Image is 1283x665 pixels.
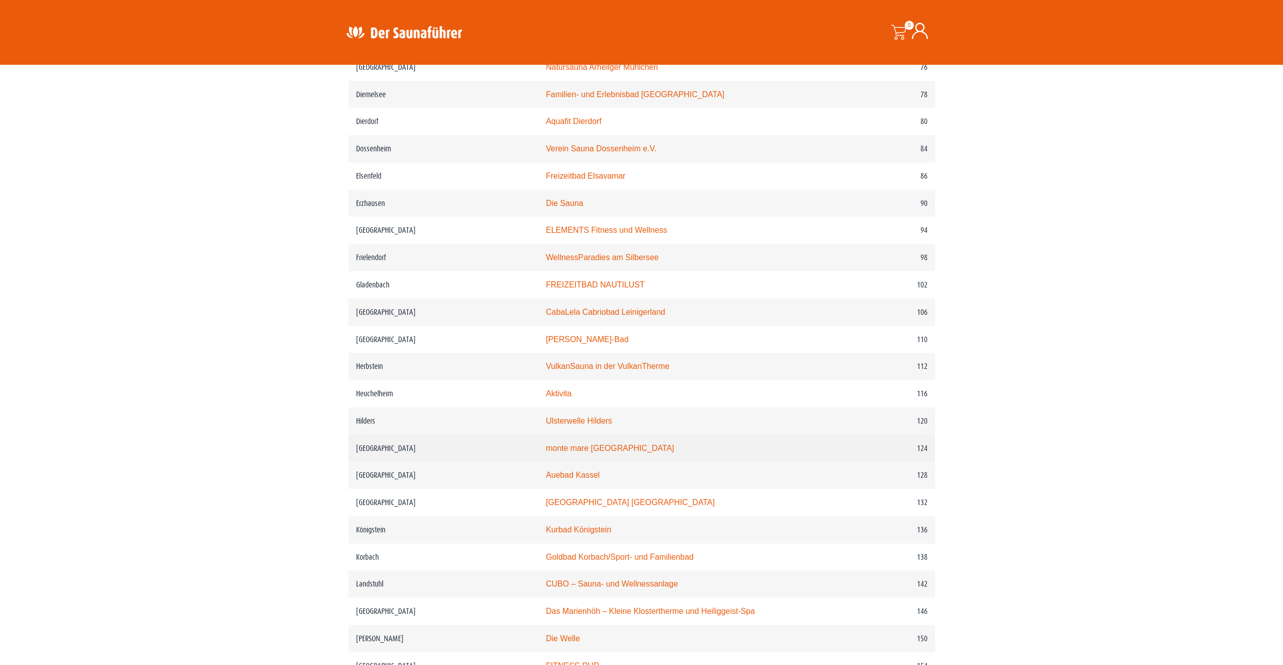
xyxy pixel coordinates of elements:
a: VulkanSauna in der VulkanTherme [546,362,669,370]
td: Frielendorf [348,244,539,271]
td: [GEOGRAPHIC_DATA] [348,217,539,244]
a: Verein Sauna Dossenheim e.V. [546,144,656,153]
a: Auebad Kassel [546,471,599,479]
td: Königstein [348,516,539,544]
a: [PERSON_NAME]-Bad [546,335,629,344]
td: 90 [823,190,935,217]
a: ELEMENTS Fitness und Wellness [546,226,667,234]
td: 78 [823,81,935,108]
td: 86 [823,162,935,190]
td: Dierdorf [348,108,539,135]
a: Natursauna Arheilger Mühlchen [546,63,658,71]
a: Freizeitbad Elsavamar [546,172,625,180]
a: Goldbad Korbach/Sport- und Familienbad [546,553,693,561]
td: [GEOGRAPHIC_DATA] [348,598,539,625]
td: 110 [823,326,935,353]
td: Dossenheim [348,135,539,162]
a: Die Welle [546,634,580,643]
td: 142 [823,570,935,598]
td: Heuchelheim [348,380,539,407]
td: Gladenbach [348,271,539,299]
td: 146 [823,598,935,625]
a: Ulsterwelle Hilders [546,417,612,425]
td: 138 [823,544,935,571]
td: [GEOGRAPHIC_DATA] [348,489,539,516]
a: Aktivita [546,389,571,398]
a: [GEOGRAPHIC_DATA] [GEOGRAPHIC_DATA] [546,498,715,507]
td: [GEOGRAPHIC_DATA] [348,435,539,462]
span: 0 [905,21,914,30]
a: Die Sauna [546,199,583,207]
a: WellnessParadies am Silbersee [546,253,658,262]
td: 132 [823,489,935,516]
td: 80 [823,108,935,135]
td: 76 [823,54,935,81]
td: 128 [823,462,935,489]
a: Das Marienhöh – Kleine Klostertherme und Heiliggeist-Spa [546,607,755,615]
td: Landstuhl [348,570,539,598]
td: 116 [823,380,935,407]
a: monte mare [GEOGRAPHIC_DATA] [546,444,674,452]
td: 112 [823,353,935,380]
td: 84 [823,135,935,162]
td: 124 [823,435,935,462]
a: Aquafit Dierdorf [546,117,601,126]
td: Hilders [348,407,539,435]
td: 94 [823,217,935,244]
td: Elsenfeld [348,162,539,190]
td: [PERSON_NAME] [348,625,539,652]
td: Herbstein [348,353,539,380]
td: 150 [823,625,935,652]
td: [GEOGRAPHIC_DATA] [348,462,539,489]
a: FREIZEITBAD NAUTILUST [546,280,644,289]
td: 120 [823,407,935,435]
td: Diemelsee [348,81,539,108]
a: CUBO – Sauna- und Wellnessanlage [546,579,678,588]
td: 106 [823,299,935,326]
a: CabaLela Cabriobad Leinigerland [546,308,665,316]
td: 136 [823,516,935,544]
a: Familien- und Erlebnisbad [GEOGRAPHIC_DATA] [546,90,724,99]
td: [GEOGRAPHIC_DATA] [348,326,539,353]
a: Kurbad Königstein [546,525,611,534]
td: [GEOGRAPHIC_DATA] [348,54,539,81]
td: Erzhausen [348,190,539,217]
td: 102 [823,271,935,299]
td: [GEOGRAPHIC_DATA] [348,299,539,326]
td: 98 [823,244,935,271]
td: Korbach [348,544,539,571]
